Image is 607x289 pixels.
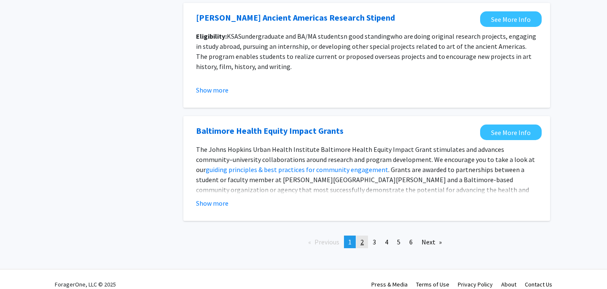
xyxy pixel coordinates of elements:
[196,85,228,95] button: Show more
[196,198,228,208] button: Show more
[196,31,537,72] p: KSAS n good standing
[409,238,413,246] span: 6
[196,11,395,24] a: Opens in a new tab
[417,236,446,248] a: Next page
[360,238,364,246] span: 2
[314,238,339,246] span: Previous
[458,281,493,288] a: Privacy Policy
[348,238,352,246] span: 1
[6,251,36,283] iframe: Chat
[373,238,376,246] span: 3
[196,145,535,174] span: The Johns Hopkins Urban Health Institute Baltimore Health Equity Impact Grant stimulates and adva...
[525,281,552,288] a: Contact Us
[501,281,516,288] a: About
[196,125,344,137] a: Opens in a new tab
[480,11,542,27] a: Opens in a new tab
[183,236,550,248] ul: Pagination
[196,32,227,40] strong: Eligibility:
[416,281,449,288] a: Terms of Use
[371,281,408,288] a: Press & Media
[206,165,388,174] a: guiding principles & best practices for community engagement
[397,238,400,246] span: 5
[385,238,388,246] span: 4
[480,125,542,140] a: Opens in a new tab
[242,32,344,40] span: undergraduate and BA/MA students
